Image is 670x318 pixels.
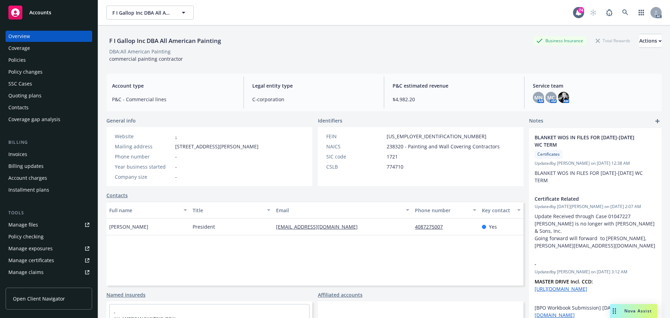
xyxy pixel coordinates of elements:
[8,43,30,54] div: Coverage
[6,78,92,89] a: SSC Cases
[175,143,259,150] span: [STREET_ADDRESS][PERSON_NAME]
[8,161,44,172] div: Billing updates
[535,170,644,184] span: BLANKET WOS IN FILES FOR [DATE]-[DATE] WC TERM
[6,43,92,54] a: Coverage
[535,134,638,148] span: BLANKET WOS IN FILES FOR [DATE]-[DATE] WC TERM
[8,31,30,42] div: Overview
[6,66,92,77] a: Policy changes
[639,34,662,47] div: Actions
[8,184,49,195] div: Installment plans
[387,163,403,170] span: 774710
[412,202,479,219] button: Phone number
[8,102,29,113] div: Contacts
[6,114,92,125] a: Coverage gap analysis
[8,231,44,242] div: Policy checking
[578,7,584,13] div: 74
[318,117,342,124] span: Identifiers
[115,173,172,180] div: Company size
[8,78,32,89] div: SSC Cases
[8,255,54,266] div: Manage certificates
[535,213,656,249] p: Update Received through Case 01047227 [PERSON_NAME] is no longer with [PERSON_NAME] & Sons, Inc. ...
[6,54,92,66] a: Policies
[8,267,44,278] div: Manage claims
[276,207,402,214] div: Email
[109,223,148,230] span: [PERSON_NAME]
[106,291,146,298] a: Named insureds
[106,192,128,199] a: Contacts
[534,94,543,101] span: MN
[6,243,92,254] a: Manage exposures
[393,96,516,103] span: $4,982.20
[602,6,616,20] a: Report a Bug
[547,94,555,101] span: MC
[535,278,593,285] strong: MASTER DRIVE Incl. CCD:
[6,255,92,266] a: Manage certificates
[175,163,177,170] span: -
[610,304,619,318] div: Drag to move
[535,269,656,275] span: Updated by [PERSON_NAME] on [DATE] 3:12 AM
[387,153,398,160] span: 1721
[618,6,632,20] a: Search
[8,114,60,125] div: Coverage gap analysis
[6,149,92,160] a: Invoices
[489,223,497,230] span: Yes
[109,48,171,55] div: DBA: All American Painting
[115,133,172,140] div: Website
[639,34,662,48] button: Actions
[106,117,136,124] span: General info
[8,172,47,184] div: Account charges
[112,9,173,16] span: F I Gallop Inc DBA All American Painting
[115,153,172,160] div: Phone number
[535,195,638,202] span: Certificate Related
[6,172,92,184] a: Account charges
[8,54,26,66] div: Policies
[535,160,656,167] span: Updated by [PERSON_NAME] on [DATE] 12:38 AM
[112,82,235,89] span: Account type
[109,207,179,214] div: Full name
[558,92,569,103] img: photo
[8,243,53,254] div: Manage exposures
[393,82,516,89] span: P&C estimated revenue
[6,219,92,230] a: Manage files
[415,207,468,214] div: Phone number
[29,10,51,15] span: Accounts
[479,202,523,219] button: Key contact
[175,133,177,140] a: -
[6,31,92,42] a: Overview
[326,153,384,160] div: SIC code
[175,153,177,160] span: -
[193,223,215,230] span: President
[326,143,384,150] div: NAICS
[6,90,92,101] a: Quoting plans
[529,128,662,190] div: BLANKET WOS IN FILES FOR [DATE]-[DATE] WC TERMCertificatesUpdatedby [PERSON_NAME] on [DATE] 12:38...
[273,202,412,219] button: Email
[6,161,92,172] a: Billing updates
[6,184,92,195] a: Installment plans
[326,163,384,170] div: CSLB
[634,6,648,20] a: Switch app
[106,36,224,45] div: F I Gallop Inc DBA All American Painting
[533,82,656,89] span: Service team
[8,66,43,77] div: Policy changes
[586,6,600,20] a: Start snowing
[6,267,92,278] a: Manage claims
[8,219,38,230] div: Manage files
[252,96,375,103] span: C-corporation
[106,202,190,219] button: Full name
[482,207,513,214] div: Key contact
[387,143,500,150] span: 238320 - Painting and Wall Covering Contractors
[653,117,662,125] a: add
[252,82,375,89] span: Legal entity type
[535,204,656,210] span: Updated by [DATE][PERSON_NAME] on [DATE] 2:07 AM
[6,102,92,113] a: Contacts
[114,309,116,316] a: -
[193,207,263,214] div: Title
[175,173,177,180] span: -
[115,163,172,170] div: Year business started
[624,308,652,314] span: Nova Assist
[276,223,363,230] a: [EMAIL_ADDRESS][DOMAIN_NAME]
[109,56,183,62] span: commercial painting contractor
[106,6,194,20] button: F I Gallop Inc DBA All American Painting
[533,36,587,45] div: Business Insurance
